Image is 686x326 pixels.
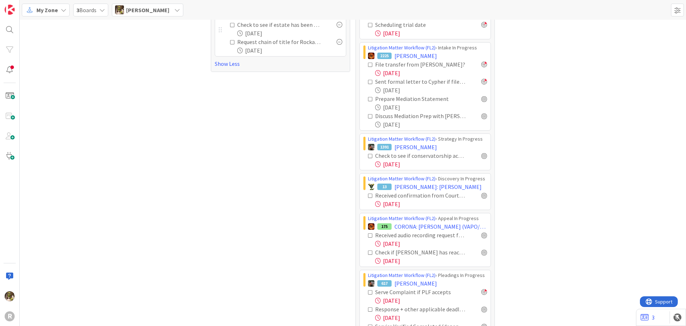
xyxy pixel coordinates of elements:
div: [DATE] [375,69,487,77]
div: Sent formal letter to Cypher if file still not received [375,77,466,86]
span: CORONA: [PERSON_NAME] (VAPO/Guardianship) [394,222,487,231]
img: DG [115,5,124,14]
div: › Pleadings In Progress [368,272,487,279]
span: [PERSON_NAME] [394,143,437,151]
span: [PERSON_NAME]: [PERSON_NAME] [394,183,482,191]
div: 617 [377,280,392,287]
div: [DATE] [375,120,487,129]
div: File transfer from [PERSON_NAME]? [375,60,466,69]
a: Litigation Matter Workflow (FL2) [368,215,436,222]
img: MW [368,280,374,287]
span: [PERSON_NAME] [394,279,437,288]
img: TR [368,53,374,59]
div: Discuss Mediation Prep with [PERSON_NAME] [375,112,466,120]
div: Received audio recording request for [DATE] judicial conference (requested 8/1) [375,231,466,239]
span: [PERSON_NAME] [394,52,437,60]
img: MW [368,144,374,150]
div: Request chain of title for Rockaway (mom) and [PERSON_NAME] (dad) - use property tax ID [237,38,321,46]
div: [DATE] [237,29,342,38]
div: 1391 [377,144,392,150]
div: › Strategy In Progress [368,135,487,143]
img: TR [368,223,374,230]
div: › Appeal In Progress [368,215,487,222]
div: Check to see if estate has been opened for either parent [237,20,321,29]
div: [DATE] [237,46,342,55]
div: [DATE] [375,103,487,112]
a: Litigation Matter Workflow (FL2) [368,44,436,51]
span: My Zone [36,6,58,14]
div: [DATE] [375,239,487,248]
div: [DATE] [375,160,487,169]
a: Litigation Matter Workflow (FL2) [368,272,436,278]
span: Boards [76,6,96,14]
div: [DATE] [375,86,487,94]
div: 175 [377,223,392,230]
img: NC [368,184,374,190]
div: Serve Complaint if PLF accepts [375,288,463,296]
div: [DATE] [375,29,487,38]
div: [DATE] [375,200,487,208]
a: Litigation Matter Workflow (FL2) [368,136,436,142]
span: [PERSON_NAME] [126,6,169,14]
div: Received confirmation from Court Reporter [375,191,466,200]
a: Show Less [215,59,346,68]
b: 3 [76,6,79,14]
div: R [5,311,15,321]
div: Scheduling trial date [375,20,451,29]
div: Prepare Mediation Statement [375,94,462,103]
a: Litigation Matter Workflow (FL2) [368,175,436,182]
div: [DATE] [375,257,487,265]
div: Check if [PERSON_NAME] has reached out to client re additional action [375,248,466,257]
img: Visit kanbanzone.com [5,5,15,15]
div: 13 [377,184,392,190]
div: › Discovery In Progress [368,175,487,183]
div: [DATE] [375,313,487,322]
div: Check to see if conservatorship accounting has been filed (checked 7/30) [375,151,466,160]
div: Response + other applicable deadlines calendared [375,305,466,313]
div: 2225 [377,53,392,59]
span: Support [15,1,33,10]
a: 3 [641,313,655,322]
div: › Intake In Progress [368,44,487,52]
img: DG [5,291,15,301]
div: [DATE] [375,296,487,305]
